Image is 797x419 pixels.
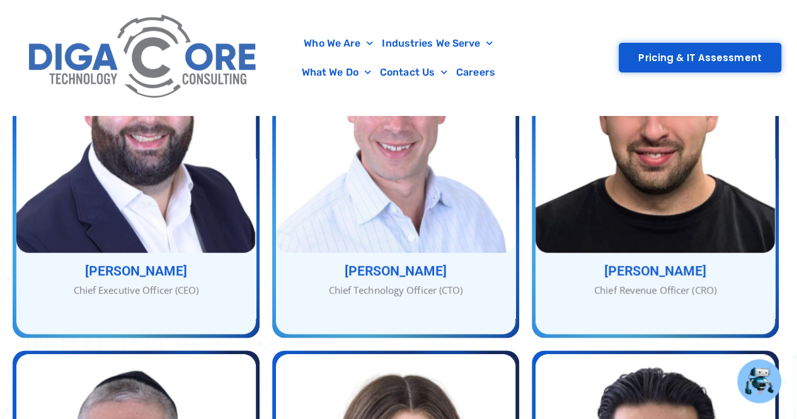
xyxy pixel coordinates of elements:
[638,53,761,62] span: Pricing & IT Assessment
[16,283,256,297] div: Chief Executive Officer (CEO)
[16,265,256,278] h3: [PERSON_NAME]
[276,283,515,297] div: Chief Technology Officer (CTO)
[619,43,781,72] a: Pricing & IT Assessment
[22,6,265,109] img: Digacore Logo
[536,283,775,297] div: Chief Revenue Officer (CRO)
[536,265,775,278] h3: [PERSON_NAME]
[377,29,497,58] a: Industries We Serve
[297,58,376,87] a: What We Do
[376,58,452,87] a: Contact Us
[299,29,377,58] a: Who We Are
[452,58,500,87] a: Careers
[271,29,526,87] nav: Menu
[276,265,515,278] h3: [PERSON_NAME]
